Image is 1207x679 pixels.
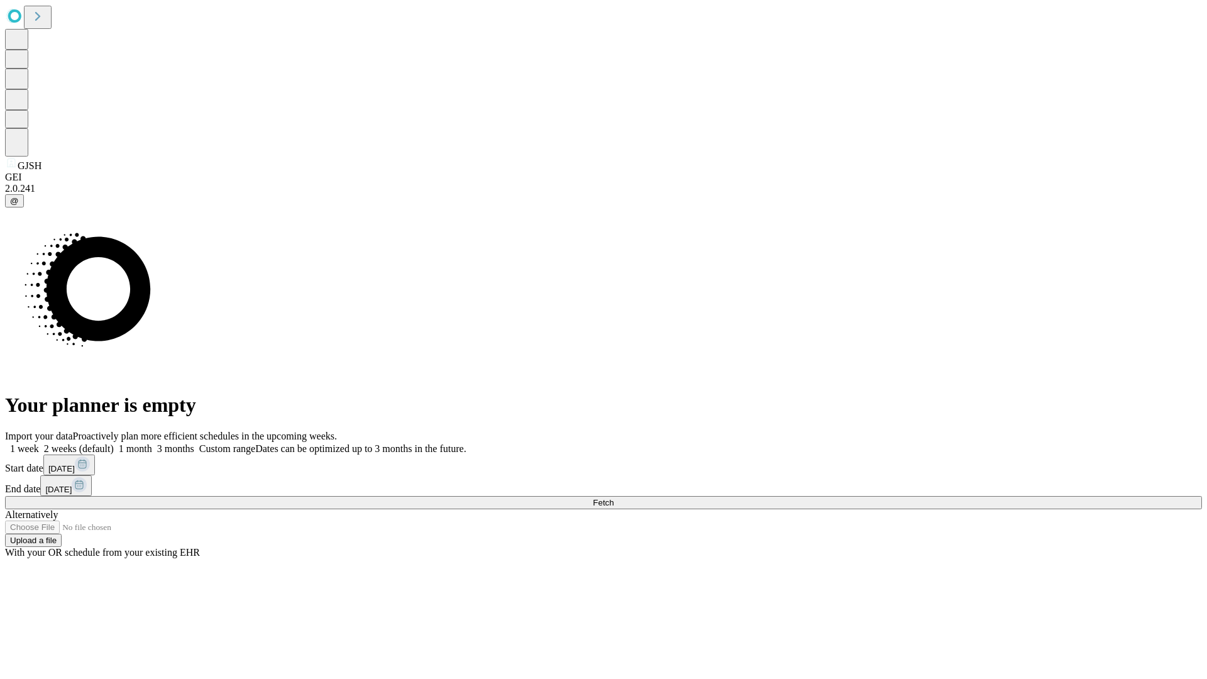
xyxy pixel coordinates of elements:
span: 2 weeks (default) [44,443,114,454]
div: End date [5,475,1202,496]
span: @ [10,196,19,206]
div: Start date [5,455,1202,475]
button: Upload a file [5,534,62,547]
button: @ [5,194,24,207]
h1: Your planner is empty [5,394,1202,417]
button: Fetch [5,496,1202,509]
span: Dates can be optimized up to 3 months in the future. [255,443,466,454]
span: Import your data [5,431,73,441]
span: GJSH [18,160,41,171]
span: With your OR schedule from your existing EHR [5,547,200,558]
span: 1 month [119,443,152,454]
div: 2.0.241 [5,183,1202,194]
span: [DATE] [48,464,75,473]
span: Alternatively [5,509,58,520]
span: 3 months [157,443,194,454]
button: [DATE] [43,455,95,475]
button: [DATE] [40,475,92,496]
div: GEI [5,172,1202,183]
span: [DATE] [45,485,72,494]
span: 1 week [10,443,39,454]
span: Proactively plan more efficient schedules in the upcoming weeks. [73,431,337,441]
span: Custom range [199,443,255,454]
span: Fetch [593,498,614,507]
